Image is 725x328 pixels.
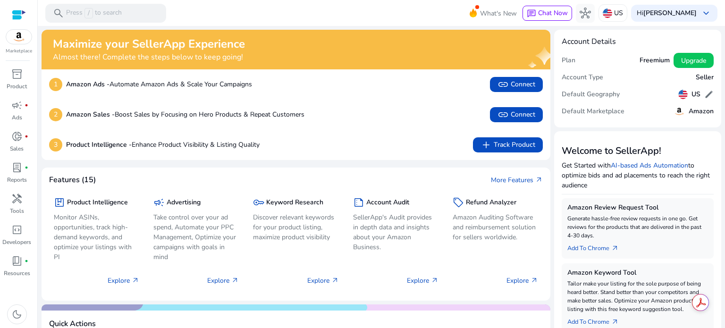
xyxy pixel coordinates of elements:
[696,74,714,82] h5: Seller
[66,140,132,149] b: Product Intelligence -
[481,139,535,151] span: Track Product
[580,8,591,19] span: hub
[562,145,714,157] h3: Welcome to SellerApp!
[11,131,23,142] span: donut_small
[562,108,624,116] h5: Default Marketplace
[266,199,323,207] h5: Keyword Research
[366,199,409,207] h5: Account Audit
[66,140,260,150] p: Enhance Product Visibility & Listing Quality
[66,8,122,18] p: Press to search
[567,279,708,313] p: Tailor make your listing for the sole purpose of being heard better. Stand better than your compe...
[66,80,110,89] b: Amazon Ads -
[674,106,685,117] img: amazon.svg
[25,135,28,138] span: fiber_manual_record
[7,176,27,184] p: Reports
[527,9,536,18] span: chat
[497,79,535,90] span: Connect
[25,103,28,107] span: fiber_manual_record
[567,269,708,277] h5: Amazon Keyword Tool
[331,277,339,284] span: arrow_outward
[4,269,30,278] p: Resources
[253,197,264,208] span: key
[490,107,543,122] button: linkConnect
[637,10,697,17] p: Hi
[531,277,538,284] span: arrow_outward
[153,212,239,262] p: Take control over your ad spend, Automate your PPC Management, Optimize your campaigns with goals...
[562,91,620,99] h5: Default Geography
[12,113,22,122] p: Ads
[167,199,201,207] h5: Advertising
[66,109,304,119] p: Boost Sales by Focusing on Hero Products & Repeat Customers
[431,277,438,284] span: arrow_outward
[480,5,517,22] span: What's New
[153,197,165,208] span: campaign
[54,197,65,208] span: package
[11,68,23,80] span: inventory_2
[207,276,239,286] p: Explore
[49,78,62,91] p: 1
[614,5,623,21] p: US
[466,199,516,207] h5: Refund Analyzer
[25,259,28,263] span: fiber_manual_record
[353,197,364,208] span: summarize
[611,318,619,326] span: arrow_outward
[640,57,670,65] h5: Freemium
[353,212,438,252] p: SellerApp's Audit provides in depth data and insights about your Amazon Business.
[253,212,338,242] p: Discover relevant keywords for your product listing, maximize product visibility
[491,175,543,185] a: More Featuresarrow_outward
[132,277,139,284] span: arrow_outward
[49,138,62,151] p: 3
[84,8,93,18] span: /
[678,90,688,99] img: us.svg
[11,193,23,204] span: handyman
[473,137,543,152] button: addTrack Product
[603,8,612,18] img: us.svg
[453,212,538,242] p: Amazon Auditing Software and reimbursement solution for sellers worldwide.
[674,53,714,68] button: Upgrade
[562,160,714,190] p: Get Started with to optimize bids and ad placements to reach the right audience
[576,4,595,23] button: hub
[11,309,23,320] span: dark_mode
[562,74,603,82] h5: Account Type
[689,108,714,116] h5: Amazon
[567,240,626,253] a: Add To Chrome
[11,162,23,173] span: lab_profile
[562,57,575,65] h5: Plan
[506,276,538,286] p: Explore
[53,53,245,62] h4: Almost there! Complete the steps below to keep going!
[25,166,28,169] span: fiber_manual_record
[10,144,24,153] p: Sales
[108,276,139,286] p: Explore
[704,90,714,99] span: edit
[49,176,96,185] h4: Features (15)
[7,82,27,91] p: Product
[6,48,32,55] p: Marketplace
[67,199,128,207] h5: Product Intelligence
[307,276,339,286] p: Explore
[11,100,23,111] span: campaign
[53,37,245,51] h2: Maximize your SellerApp Experience
[538,8,568,17] span: Chat Now
[53,8,64,19] span: search
[567,313,626,327] a: Add To Chrome
[490,77,543,92] button: linkConnect
[54,212,139,262] p: Monitor ASINs, opportunities, track high-demand keywords, and optimize your listings with PI
[562,37,616,46] h4: Account Details
[231,277,239,284] span: arrow_outward
[66,110,115,119] b: Amazon Sales -
[49,108,62,121] p: 2
[10,207,24,215] p: Tools
[691,91,700,99] h5: US
[523,6,572,21] button: chatChat Now
[481,139,492,151] span: add
[611,161,688,170] a: AI-based Ads Automation
[535,176,543,184] span: arrow_outward
[611,244,619,252] span: arrow_outward
[643,8,697,17] b: [PERSON_NAME]
[497,79,509,90] span: link
[567,214,708,240] p: Generate hassle-free review requests in one go. Get reviews for the products that are delivered i...
[11,255,23,267] span: book_4
[66,79,252,89] p: Automate Amazon Ads & Scale Your Campaigns
[567,204,708,212] h5: Amazon Review Request Tool
[497,109,509,120] span: link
